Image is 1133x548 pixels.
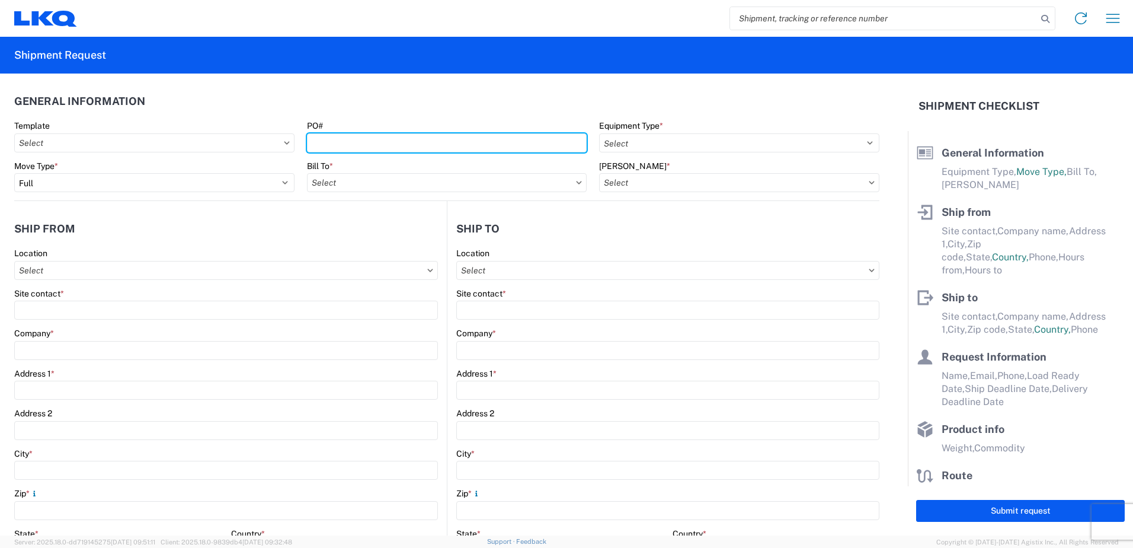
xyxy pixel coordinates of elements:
input: Select [599,173,879,192]
h2: General Information [14,95,145,107]
label: Company [456,328,496,339]
label: Company [14,328,54,339]
span: City, [948,324,967,335]
h2: Ship from [14,223,75,235]
a: Feedback [516,538,546,545]
span: Site contact, [942,311,997,322]
span: Client: 2025.18.0-9839db4 [161,539,292,546]
span: Route [942,469,972,482]
h2: Ship to [456,223,500,235]
label: Address 1 [14,368,55,379]
span: Ship to [942,291,978,304]
span: Server: 2025.18.0-dd719145275 [14,539,155,546]
label: Address 2 [456,408,494,419]
input: Select [14,133,295,152]
label: City [456,448,475,459]
label: Address 1 [456,368,497,379]
label: Equipment Type [599,120,663,131]
label: City [14,448,33,459]
span: Request Information [942,351,1046,363]
span: Commodity [974,442,1025,454]
label: [PERSON_NAME] [599,161,670,171]
span: Move Type, [1016,166,1067,177]
span: Zip code, [967,324,1008,335]
span: Weight, [942,442,974,454]
label: Location [456,248,489,259]
span: [DATE] 09:32:48 [242,539,292,546]
span: Company name, [997,311,1069,322]
span: Ship Deadline Date, [965,383,1052,394]
span: State, [966,251,992,263]
h2: Shipment Request [14,48,106,62]
button: Submit request [916,500,1125,522]
span: Country, [1034,324,1071,335]
a: Support [487,538,517,545]
span: General Information [942,146,1044,159]
span: Copyright © [DATE]-[DATE] Agistix Inc., All Rights Reserved [936,537,1119,547]
label: PO# [307,120,323,131]
span: Phone [1071,324,1098,335]
label: Country [673,528,706,539]
label: State [14,528,39,539]
span: State, [1008,324,1034,335]
span: Bill To, [1067,166,1097,177]
span: Product info [942,423,1004,435]
span: Company name, [997,225,1069,237]
label: Template [14,120,50,131]
input: Select [307,173,587,192]
span: Phone, [1029,251,1058,263]
span: Email, [970,370,997,381]
label: Move Type [14,161,58,171]
label: Site contact [456,288,506,299]
span: Country, [992,251,1029,263]
span: Equipment Type, [942,166,1016,177]
label: Bill To [307,161,333,171]
span: City, [948,238,967,250]
h2: Shipment Checklist [918,99,1039,113]
label: State [456,528,481,539]
label: Zip [14,488,39,499]
span: Phone, [997,370,1027,381]
span: Site contact, [942,225,997,237]
label: Location [14,248,47,259]
span: Ship from [942,206,991,218]
span: [PERSON_NAME] [942,179,1019,190]
label: Zip [456,488,481,499]
input: Select [14,261,438,280]
input: Select [456,261,879,280]
label: Address 2 [14,408,52,419]
input: Shipment, tracking or reference number [730,7,1037,30]
span: Hours to [965,265,1002,276]
label: Country [231,528,265,539]
span: Name, [942,370,970,381]
label: Site contact [14,288,64,299]
span: [DATE] 09:51:11 [111,539,155,546]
